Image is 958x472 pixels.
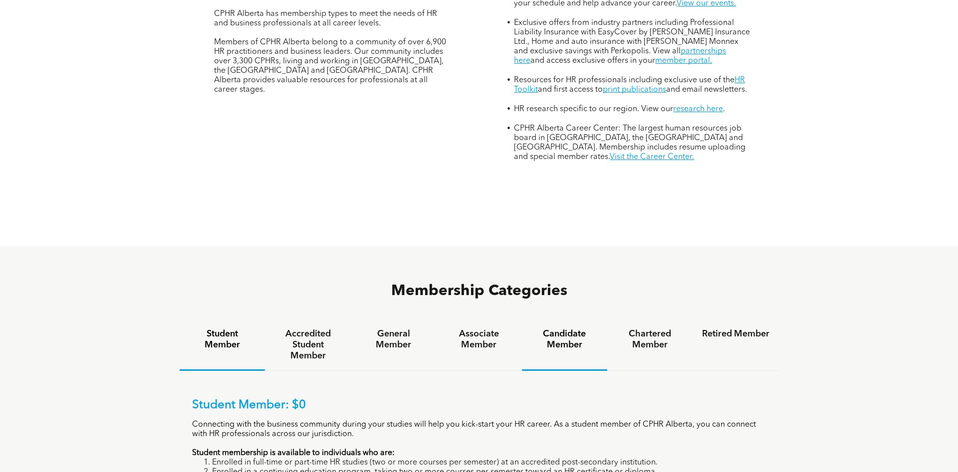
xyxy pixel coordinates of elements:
p: Student Member: $0 [192,398,766,413]
a: HR Toolkit [514,76,745,94]
h4: Chartered Member [616,328,684,350]
span: CPHR Alberta has membership types to meet the needs of HR and business professionals at all caree... [214,10,437,27]
span: Members of CPHR Alberta belong to a community of over 6,900 HR practitioners and business leaders... [214,38,446,94]
h4: Candidate Member [531,328,598,350]
span: Exclusive offers from industry partners including Professional Liability Insurance with EasyCover... [514,19,750,55]
h4: Retired Member [702,328,769,339]
span: . [723,105,725,113]
a: research here [673,105,723,113]
span: HR research specific to our region. View our [514,105,673,113]
span: CPHR Alberta Career Center: The largest human resources job board in [GEOGRAPHIC_DATA], the [GEOG... [514,125,745,161]
span: and first access to [538,86,603,94]
h4: General Member [360,328,427,350]
a: Visit the Career Center. [610,153,694,161]
a: print publications [603,86,666,94]
p: Connecting with the business community during your studies will help you kick-start your HR caree... [192,420,766,439]
a: partnerships here [514,47,726,65]
span: and access exclusive offers in your [530,57,655,65]
span: Resources for HR professionals including exclusive use of the [514,76,734,84]
h4: Accredited Student Member [274,328,341,361]
span: Membership Categories [391,284,567,299]
li: Enrolled in full-time or part-time HR studies (two or more courses per semester) at an accredited... [212,458,766,468]
strong: Student membership is available to individuals who are: [192,449,395,457]
span: and email newsletters. [666,86,747,94]
a: member portal. [655,57,712,65]
h4: Associate Member [445,328,512,350]
h4: Student Member [189,328,256,350]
